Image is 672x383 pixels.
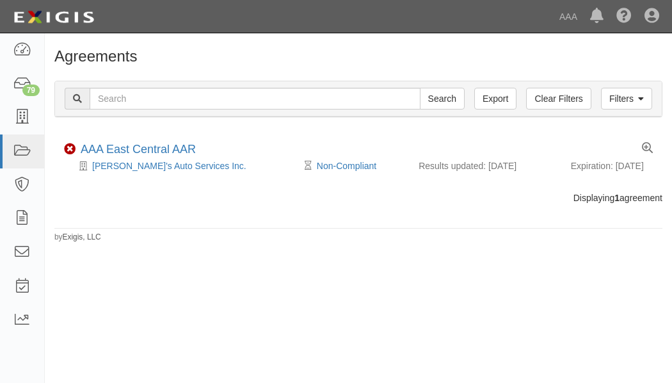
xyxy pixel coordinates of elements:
[420,88,465,110] input: Search
[45,191,672,204] div: Displaying agreement
[81,143,196,156] a: AAA East Central AAR
[305,161,312,170] i: Pending Review
[64,143,76,155] i: Non-Compliant
[317,161,376,171] a: Non-Compliant
[10,6,98,29] img: logo-5460c22ac91f19d4615b14bd174203de0afe785f0fc80cf4dbbc73dc1793850b.png
[553,4,584,29] a: AAA
[81,143,196,157] div: AAA East Central AAR
[614,193,620,203] b: 1
[90,88,420,110] input: Search
[601,88,652,110] a: Filters
[63,232,101,241] a: Exigis, LLC
[526,88,591,110] a: Clear Filters
[54,232,101,243] small: by
[64,159,308,172] div: Lenny's Auto Services Inc.
[474,88,516,110] a: Export
[419,159,552,172] div: Results updated: [DATE]
[54,48,662,65] h1: Agreements
[642,143,653,154] a: View results summary
[571,159,653,172] div: Expiration: [DATE]
[616,9,632,24] i: Help Center - Complianz
[22,85,40,96] div: 79
[92,161,246,171] a: [PERSON_NAME]'s Auto Services Inc.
